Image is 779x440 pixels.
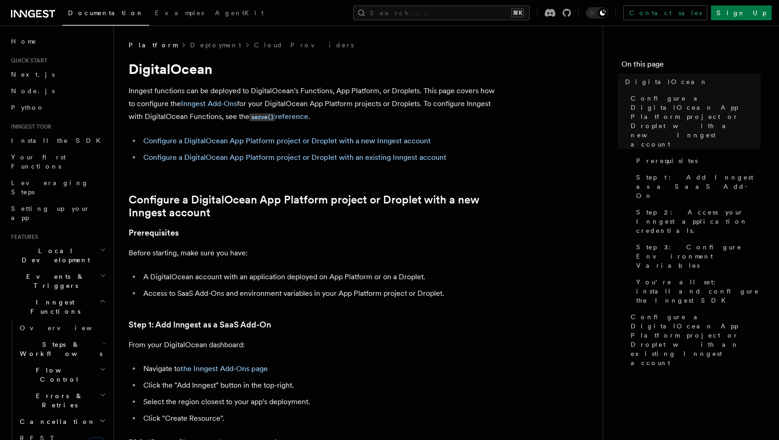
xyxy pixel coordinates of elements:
[129,226,179,239] a: Prerequisites
[190,40,241,50] a: Deployment
[7,294,108,320] button: Inngest Functions
[249,113,275,121] code: serve()
[249,112,308,121] a: serve()reference
[7,83,108,99] a: Node.js
[625,77,708,86] span: DigitalOcean
[511,8,524,17] kbd: ⌘K
[7,123,51,130] span: Inngest tour
[627,309,761,371] a: Configure a DigitalOcean App Platform project or Droplet with an existing Inngest account
[155,9,204,17] span: Examples
[11,87,55,95] span: Node.js
[586,7,608,18] button: Toggle dark mode
[636,208,761,235] span: Step 2: Access your Inngest application credentials.
[7,298,99,316] span: Inngest Functions
[636,243,761,270] span: Step 3: Configure Environment Variables
[209,3,269,25] a: AgentKit
[7,272,100,290] span: Events & Triggers
[11,137,106,144] span: Install the SDK
[16,340,102,358] span: Steps & Workflows
[7,233,38,241] span: Features
[16,320,108,336] a: Overview
[632,169,761,204] a: Step 1: Add Inngest as a SaaS Add-On
[7,149,108,175] a: Your first Functions
[636,156,698,165] span: Prerequisites
[632,274,761,309] a: You're all set: install and configure the Inngest SDK
[16,417,96,426] span: Cancellation
[11,71,55,78] span: Next.js
[129,61,496,77] h1: DigitalOcean
[68,9,144,17] span: Documentation
[141,362,496,375] li: Navigate to
[632,152,761,169] a: Prerequisites
[7,243,108,268] button: Local Development
[621,59,761,73] h4: On this page
[353,6,530,20] button: Search...⌘K
[143,153,446,162] a: Configure a DigitalOcean App Platform project or Droplet with an existing Inngest account
[7,33,108,50] a: Home
[627,90,761,152] a: Configure a DigitalOcean App Platform project or Droplet with a new Inngest account
[16,362,108,388] button: Flow Control
[16,413,108,430] button: Cancellation
[636,173,761,200] span: Step 1: Add Inngest as a SaaS Add-On
[11,153,66,170] span: Your first Functions
[632,204,761,239] a: Step 2: Access your Inngest application credentials.
[141,271,496,283] li: A DigitalOcean account with an application deployed on App Platform or on a Droplet.
[16,388,108,413] button: Errors & Retries
[7,66,108,83] a: Next.js
[141,379,496,392] li: Click the "Add Inngest" button in the top-right.
[7,99,108,116] a: Python
[129,193,496,219] a: Configure a DigitalOcean App Platform project or Droplet with a new Inngest account
[129,247,496,259] p: Before starting, make sure you have:
[129,85,496,124] p: Inngest functions can be deployed to DigitalOcean's Functions, App Platform, or Droplets. This pa...
[141,395,496,408] li: Select the region closest to your app's deployment.
[11,179,89,196] span: Leveraging Steps
[215,9,264,17] span: AgentKit
[631,312,761,367] span: Configure a DigitalOcean App Platform project or Droplet with an existing Inngest account
[129,40,177,50] span: Platform
[636,277,761,305] span: You're all set: install and configure the Inngest SDK
[623,6,707,20] a: Contact sales
[141,412,496,425] li: Click "Create Resource".
[20,324,114,332] span: Overview
[254,40,354,50] a: Cloud Providers
[7,57,47,64] span: Quick start
[11,37,37,46] span: Home
[62,3,149,26] a: Documentation
[7,132,108,149] a: Install the SDK
[129,338,496,351] p: From your DigitalOcean dashboard:
[143,136,431,145] a: Configure a DigitalOcean App Platform project or Droplet with a new Inngest account
[16,336,108,362] button: Steps & Workflows
[631,94,761,149] span: Configure a DigitalOcean App Platform project or Droplet with a new Inngest account
[11,205,90,221] span: Setting up your app
[16,366,100,384] span: Flow Control
[632,239,761,274] a: Step 3: Configure Environment Variables
[7,268,108,294] button: Events & Triggers
[129,318,271,331] a: Step 1: Add Inngest as a SaaS Add-On
[181,364,268,373] a: the Inngest Add-Ons page
[7,246,100,265] span: Local Development
[7,200,108,226] a: Setting up your app
[621,73,761,90] a: DigitalOcean
[7,175,108,200] a: Leveraging Steps
[16,391,100,410] span: Errors & Retries
[141,287,496,300] li: Access to SaaS Add-Ons and environment variables in your App Platform project or Droplet.
[711,6,772,20] a: Sign Up
[11,104,45,111] span: Python
[181,99,237,108] a: Inngest Add-Ons
[149,3,209,25] a: Examples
